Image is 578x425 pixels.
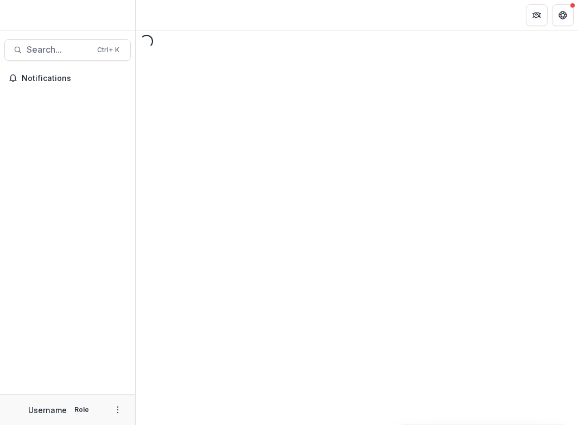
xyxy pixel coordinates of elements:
button: Get Help [552,4,574,26]
div: Ctrl + K [95,44,122,56]
p: Role [71,405,92,415]
p: Username [28,404,67,416]
button: Partners [526,4,548,26]
button: Notifications [4,70,131,87]
span: Search... [27,45,91,55]
span: Notifications [22,74,126,83]
button: Search... [4,39,131,61]
button: More [111,403,124,416]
